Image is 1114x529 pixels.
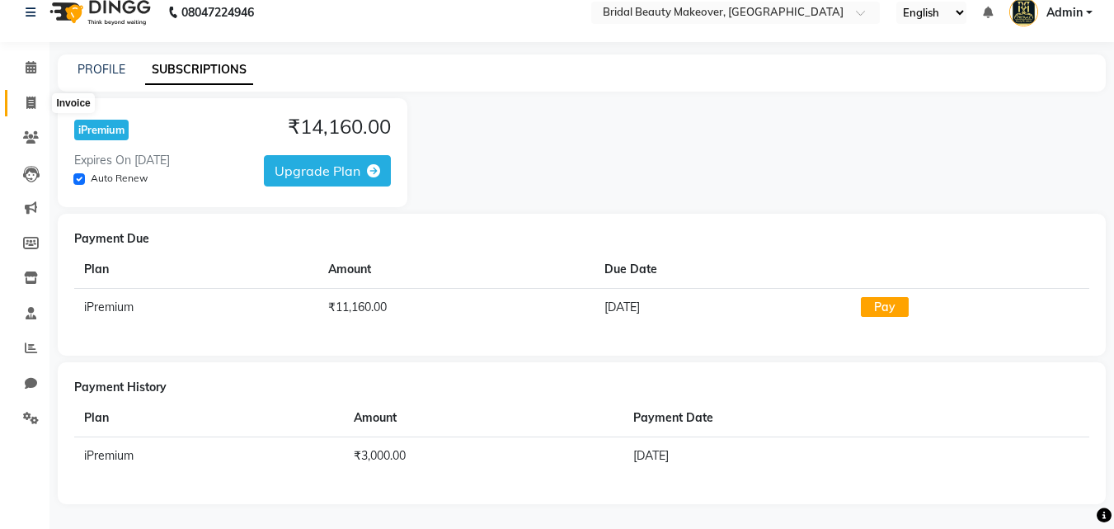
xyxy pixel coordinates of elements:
th: Due Date [595,251,850,289]
div: Invoice [52,93,94,113]
h4: ₹14,160.00 [288,115,391,139]
a: PROFILE [78,62,125,77]
th: Plan [74,399,344,437]
div: iPremium [74,120,129,140]
th: Payment Date [623,399,1012,437]
a: Pay [861,297,909,317]
th: Amount [344,399,623,437]
span: Admin [1046,4,1083,21]
span: Upgrade Plan [275,163,360,179]
div: Payment Due [74,230,1089,248]
td: ₹3,000.00 [344,437,623,475]
td: iPremium [74,437,344,475]
th: Amount [318,251,595,289]
td: [DATE] [595,288,850,326]
div: Expires On [DATE] [74,152,170,169]
div: Payment History [74,379,1089,396]
label: Auto Renew [91,171,148,186]
button: Upgrade Plan [264,155,391,187]
a: SUBSCRIPTIONS [145,55,253,85]
td: ₹11,160.00 [318,288,595,326]
td: [DATE] [623,437,1012,475]
th: Plan [74,251,318,289]
td: iPremium [74,288,318,326]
